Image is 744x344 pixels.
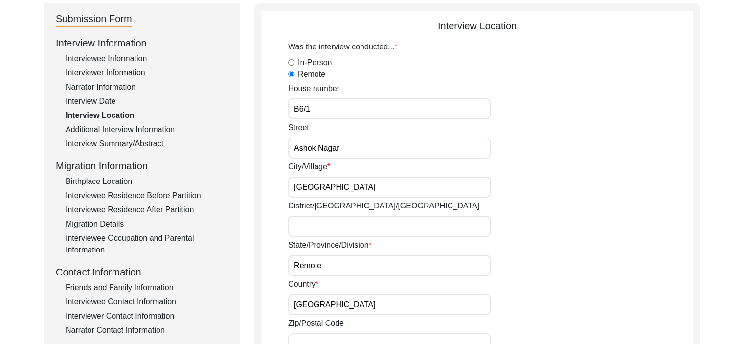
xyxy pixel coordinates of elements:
div: Interview Date [66,95,228,107]
div: Interviewee Information [66,53,228,65]
label: State/Province/Division [288,239,372,251]
div: Narrator Contact Information [66,324,228,336]
div: Interviewee Contact Information [66,296,228,308]
div: Migration Details [66,218,228,230]
div: Contact Information [56,265,228,279]
label: City/Village [288,161,330,173]
div: Birthplace Location [66,176,228,187]
label: Was the interview conducted... [288,41,398,53]
label: Country [288,278,318,290]
div: Friends and Family Information [66,282,228,294]
label: Remote [298,69,325,80]
div: Interview Location [262,19,693,33]
div: Additional Interview Information [66,124,228,136]
label: House number [288,83,339,94]
div: Submission Form [56,11,132,27]
div: Interview Summary/Abstract [66,138,228,150]
div: Interviewee Occupation and Parental Information [66,232,228,256]
div: Interview Information [56,36,228,50]
label: Street [288,122,309,134]
div: Narrator Information [66,81,228,93]
div: Interview Location [66,110,228,121]
label: District/[GEOGRAPHIC_DATA]/[GEOGRAPHIC_DATA] [288,200,479,212]
div: Interviewer Information [66,67,228,79]
label: Zip/Postal Code [288,318,344,329]
div: Interviewee Residence After Partition [66,204,228,216]
div: Interviewer Contact Information [66,310,228,322]
label: In-Person [298,57,332,69]
div: Interviewee Residence Before Partition [66,190,228,202]
div: Migration Information [56,159,228,173]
